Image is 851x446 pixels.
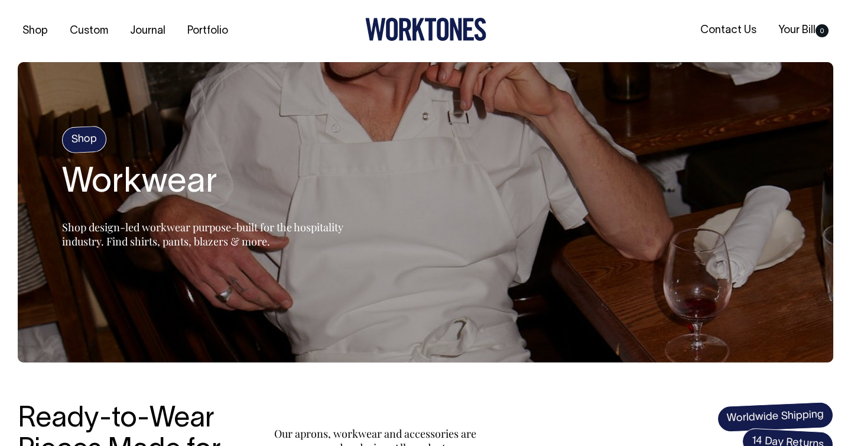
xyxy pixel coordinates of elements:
[717,402,834,432] span: Worldwide Shipping
[62,220,343,248] span: Shop design-led workwear purpose-built for the hospitality industry. Find shirts, pants, blazers ...
[62,164,358,202] h2: Workwear
[125,21,170,41] a: Journal
[61,125,107,153] h4: Shop
[65,21,113,41] a: Custom
[696,21,761,40] a: Contact Us
[774,21,833,40] a: Your Bill0
[183,21,233,41] a: Portfolio
[816,24,829,37] span: 0
[18,21,53,41] a: Shop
